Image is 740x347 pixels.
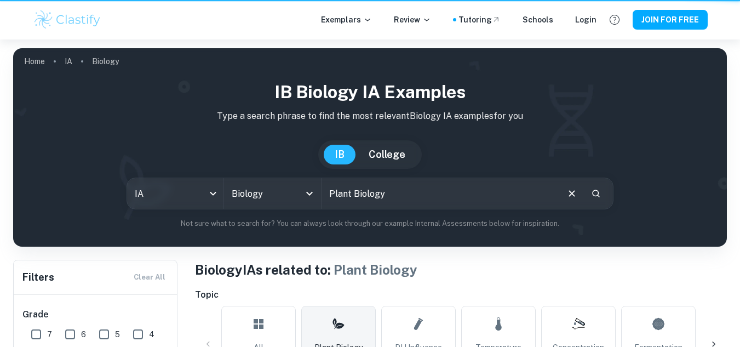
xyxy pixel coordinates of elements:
span: 6 [81,328,86,340]
a: Home [24,54,45,69]
span: 5 [115,328,120,340]
span: 7 [47,328,52,340]
span: Plant Biology [334,262,417,277]
h1: Biology IAs related to: [195,260,727,280]
button: IB [324,145,355,164]
a: Login [575,14,596,26]
h6: Filters [22,270,54,285]
p: Exemplars [321,14,372,26]
a: IA [65,54,72,69]
p: Not sure what to search for? You can always look through our example Internal Assessments below f... [22,218,718,229]
button: Help and Feedback [605,10,624,29]
a: Schools [523,14,553,26]
button: Open [302,186,317,201]
p: Biology [92,55,119,67]
p: Review [394,14,431,26]
p: Type a search phrase to find the most relevant Biology IA examples for you [22,110,718,123]
button: College [358,145,416,164]
button: Search [587,184,605,203]
img: Clastify logo [33,9,102,31]
h6: Topic [195,288,727,302]
a: Tutoring [458,14,501,26]
span: 4 [149,328,154,340]
button: Clear [561,183,582,204]
button: JOIN FOR FREE [633,10,708,30]
input: E.g. photosynthesis, coffee and protein, HDI and diabetes... [322,178,558,209]
h1: IB Biology IA examples [22,79,718,105]
h6: Grade [22,308,169,321]
div: IA [127,178,224,209]
img: profile cover [13,48,727,247]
